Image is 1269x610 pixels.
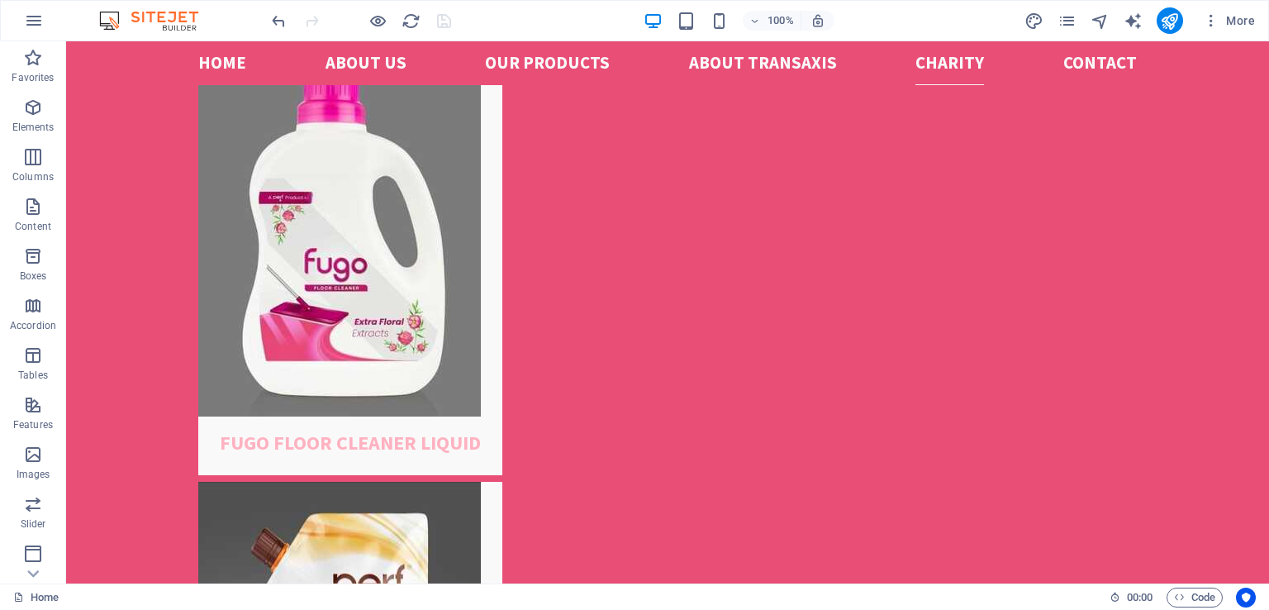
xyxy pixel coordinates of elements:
[768,11,794,31] h6: 100%
[1167,588,1223,608] button: Code
[1174,588,1215,608] span: Code
[21,517,46,531] p: Slider
[12,170,54,183] p: Columns
[1236,588,1256,608] button: Usercentrics
[1091,12,1110,31] i: Navigator
[15,220,51,233] p: Content
[1196,7,1262,34] button: More
[269,12,288,31] i: Undo: Change text (Ctrl+Z)
[1124,12,1143,31] i: AI Writer
[1057,11,1077,31] button: pages
[10,319,56,332] p: Accordion
[1091,11,1110,31] button: navigator
[13,588,59,608] a: Click to cancel selection. Double-click to open Pages
[1160,12,1179,31] i: Publish
[743,11,801,31] button: 100%
[20,269,47,283] p: Boxes
[368,11,387,31] button: Click here to leave preview mode and continue editing
[1157,7,1183,34] button: publish
[401,11,421,31] button: reload
[17,468,50,481] p: Images
[1138,591,1141,603] span: :
[1024,11,1044,31] button: design
[1127,588,1153,608] span: 00 00
[269,11,288,31] button: undo
[1057,12,1077,31] i: Pages (Ctrl+Alt+S)
[810,13,825,28] i: On resize automatically adjust zoom level to fit chosen device.
[1124,11,1143,31] button: text_generator
[1203,12,1255,29] span: More
[12,71,54,84] p: Favorites
[95,11,219,31] img: Editor Logo
[13,418,53,431] p: Features
[402,12,421,31] i: Reload page
[12,121,55,134] p: Elements
[18,369,48,382] p: Tables
[1024,12,1043,31] i: Design (Ctrl+Alt+Y)
[1110,588,1153,608] h6: Session time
